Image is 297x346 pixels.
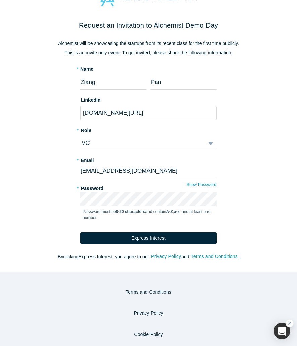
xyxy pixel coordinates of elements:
button: Privacy Policy [151,253,181,261]
input: Last Name [151,75,217,90]
h2: Request an Invitation to Alchemist Demo Day [12,20,285,31]
label: LinkedIn [80,94,217,104]
button: Cookie Policy [127,329,170,340]
button: Terms and Conditions [190,253,238,261]
input: First Name [80,75,146,90]
strong: A-Z [166,209,173,214]
button: Terms and Conditions [119,286,178,298]
button: Show Password [186,180,217,189]
label: Role [80,125,217,134]
strong: 8-20 characters [116,209,145,214]
p: By clicking Express Interest , you agree to our and . [12,253,285,261]
div: VC [81,139,201,148]
p: Alchemist will be showcasing the startups from its recent class for the first time publicly. [12,40,285,47]
label: Name [80,66,93,73]
strong: a-z [174,209,180,214]
p: This is an invite only event. To get invited, please share the following information: [12,49,285,56]
label: Email [80,155,217,164]
button: Privacy Policy [127,307,170,319]
p: Password must be and contain , , and at least one number. [83,209,214,221]
label: Password [80,183,217,192]
button: Express Interest [80,232,217,244]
